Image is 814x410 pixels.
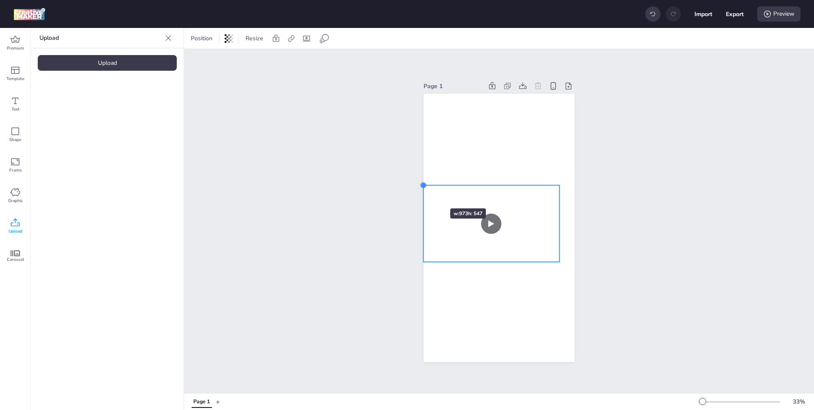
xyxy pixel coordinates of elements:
[450,208,486,219] div: w: 973 h: 547
[8,197,23,204] span: Graphic
[14,8,45,20] img: logo Creative Maker
[8,228,22,235] span: Upload
[7,256,24,263] span: Carousel
[39,28,162,48] p: Upload
[244,34,265,43] span: Resize
[11,106,20,113] span: Text
[9,167,22,174] span: Frame
[757,6,800,22] div: Preview
[189,34,214,43] span: Position
[726,5,744,23] button: Export
[6,75,24,82] span: Template
[9,136,21,143] span: Shape
[193,398,210,406] div: Page 1
[216,394,220,409] button: +
[694,5,712,23] button: Import
[187,394,216,409] div: Tabs
[38,55,177,71] div: Upload
[789,397,809,406] div: 33 %
[424,82,483,91] div: Page 1
[7,45,24,52] span: Premium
